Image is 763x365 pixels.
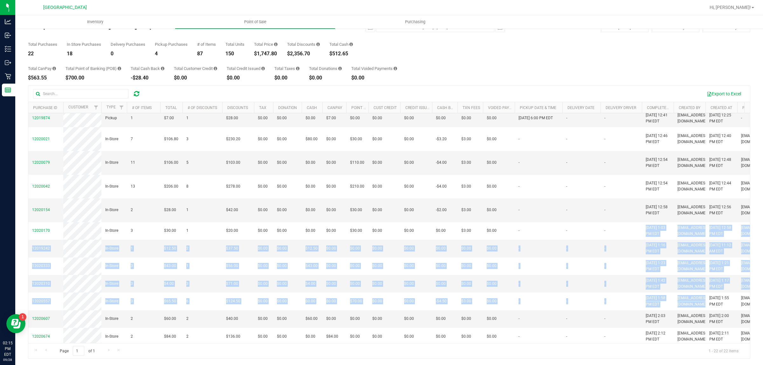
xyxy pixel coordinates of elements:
span: - [604,183,605,189]
span: Point of Sale [236,19,275,25]
span: $0.00 [372,136,382,142]
a: # of Items [132,106,152,110]
span: In-Store [105,183,118,189]
span: 1 [186,228,189,234]
span: $30.00 [350,136,362,142]
iframe: Resource center unread badge [19,313,26,321]
span: $0.00 [306,228,315,234]
span: [EMAIL_ADDRESS][DOMAIN_NAME] [677,180,708,192]
a: Tax [259,106,266,110]
span: $110.00 [350,160,364,166]
span: $12.50 [164,245,176,251]
span: - [604,263,605,269]
span: $0.00 [487,281,497,287]
div: $2,356.70 [287,51,320,56]
span: $0.00 [326,136,336,142]
span: 1 [186,263,189,269]
span: $0.00 [436,245,446,251]
div: -$28.40 [131,75,164,80]
a: Inventory [15,15,175,29]
span: [DATE] 12:54 PM EDT [646,180,670,192]
span: $0.00 [306,160,315,166]
div: Total Voided Payments [351,66,397,71]
span: $0.00 [487,136,497,142]
a: Cash Back [437,106,458,110]
i: Sum of the discount values applied to the all purchases in the date range. [316,42,320,46]
a: Delivery Date [567,106,595,110]
span: $30.00 [350,228,362,234]
span: [DATE] 1:03 PM EDT [646,225,670,237]
span: - [566,263,567,269]
div: 22 [28,51,57,56]
span: $0.00 [306,115,315,121]
span: $0.00 [326,281,336,287]
span: [DATE] 1:21 PM EDT [709,260,733,272]
span: $0.00 [372,263,382,269]
button: Export to Excel [703,88,745,99]
span: [DATE] 12:56 PM EDT [709,204,733,216]
span: [EMAIL_ADDRESS][DOMAIN_NAME] [677,204,708,216]
span: $0.00 [258,160,268,166]
div: Total CanPay [28,66,56,71]
span: -$3.20 [436,136,447,142]
span: [DATE] 12:58 PM EDT [709,225,733,237]
span: 8 [186,183,189,189]
span: [DATE] 12:41 PM EDT [646,112,670,124]
span: $0.00 [487,228,497,234]
div: Total Purchases [28,42,57,46]
span: $0.00 [326,183,336,189]
span: $0.00 [404,245,414,251]
span: 12020607 [32,316,50,321]
i: Sum of the total prices of all purchases in the date range. [274,42,278,46]
span: $0.00 [372,183,382,189]
span: - [519,160,519,166]
span: $0.00 [404,281,414,287]
span: -$4.00 [436,183,447,189]
span: $278.00 [226,183,240,189]
a: # of Discounts [188,106,217,110]
inline-svg: Inventory [5,46,11,52]
span: $0.00 [277,263,287,269]
a: Type [107,105,116,109]
span: 3 [186,136,189,142]
span: - [566,183,567,189]
span: - [519,228,519,234]
div: $0.00 [227,75,265,80]
span: In-Store [105,136,118,142]
span: $0.00 [306,207,315,213]
span: - [566,207,567,213]
a: Delivery Driver [606,106,636,110]
a: Created By [679,106,700,110]
i: Sum of the successful, non-voided cash payment transactions for all purchases in the date range. ... [349,42,353,46]
i: Sum of all round-up-to-next-dollar total price adjustments for all purchases in the date range. [338,66,342,71]
span: In-Store [105,263,118,269]
span: $3.00 [461,136,471,142]
span: [DATE] 11:12 AM EDT [709,242,733,254]
span: $30.00 [164,228,176,234]
span: - [604,136,605,142]
span: 1 [3,1,5,7]
span: $43.00 [164,263,176,269]
span: $0.00 [404,136,414,142]
span: $0.00 [258,228,268,234]
div: $0.00 [351,75,397,80]
span: [DATE] 12:48 PM EDT [709,157,733,169]
span: [GEOGRAPHIC_DATA] [43,5,87,10]
span: $0.00 [350,263,360,269]
input: 1 [73,346,84,356]
span: 1 [131,245,133,251]
span: $0.00 [487,115,497,121]
div: $563.55 [28,75,56,80]
span: 12020154 [32,208,50,212]
span: $0.00 [461,115,471,121]
span: $7.00 [326,115,336,121]
span: $0.00 [350,245,360,251]
span: - [604,228,605,234]
span: [EMAIL_ADDRESS][DOMAIN_NAME] [677,278,708,290]
span: $0.00 [436,228,446,234]
span: $42.00 [226,207,238,213]
span: $30.00 [350,207,362,213]
span: - [519,281,519,287]
span: [EMAIL_ADDRESS][DOMAIN_NAME] [677,225,708,237]
span: - [566,115,567,121]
